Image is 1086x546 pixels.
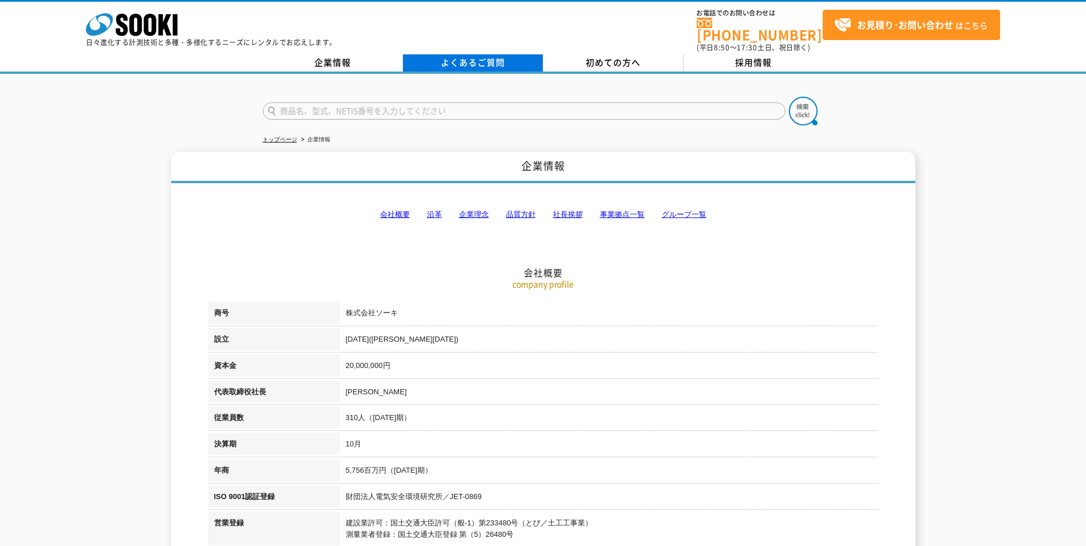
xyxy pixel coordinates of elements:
[506,210,536,219] a: 品質方針
[340,381,878,407] td: [PERSON_NAME]
[586,56,641,69] span: 初めての方へ
[208,354,340,381] th: 資本金
[340,406,878,433] td: 310人（[DATE]期）
[380,210,410,219] a: 会社概要
[86,39,337,46] p: 日々進化する計測技術と多種・多様化するニーズにレンタルでお応えします。
[662,210,706,219] a: グループ一覧
[340,328,878,354] td: [DATE]([PERSON_NAME][DATE])
[263,54,403,72] a: 企業情報
[208,406,340,433] th: 従業員数
[208,152,878,279] h2: 会社概要
[208,328,340,354] th: 設立
[697,10,823,17] span: お電話でのお問い合わせは
[543,54,684,72] a: 初めての方へ
[403,54,543,72] a: よくあるご質問
[737,42,757,53] span: 17:30
[263,102,785,120] input: 商品名、型式、NETIS番号を入力してください
[714,42,730,53] span: 8:50
[208,381,340,407] th: 代表取締役社長
[789,97,818,125] img: btn_search.png
[553,210,583,219] a: 社長挨拶
[171,152,915,183] h1: 企業情報
[340,459,878,485] td: 5,756百万円（[DATE]期）
[697,18,823,41] a: [PHONE_NUMBER]
[834,17,988,34] span: はこちら
[427,210,442,219] a: 沿革
[208,302,340,328] th: 商号
[600,210,645,219] a: 事業拠点一覧
[299,134,330,146] li: 企業情報
[684,54,824,72] a: 採用情報
[208,278,878,290] p: company profile
[857,18,953,31] strong: お見積り･お問い合わせ
[263,136,297,143] a: トップページ
[208,433,340,459] th: 決算期
[459,210,489,219] a: 企業理念
[208,459,340,485] th: 年商
[340,354,878,381] td: 20,000,000円
[340,433,878,459] td: 10月
[340,302,878,328] td: 株式会社ソーキ
[208,485,340,512] th: ISO 9001認証登録
[823,10,1000,40] a: お見積り･お問い合わせはこちら
[697,42,810,53] span: (平日 ～ 土日、祝日除く)
[340,485,878,512] td: 財団法人電気安全環境研究所／JET-0869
